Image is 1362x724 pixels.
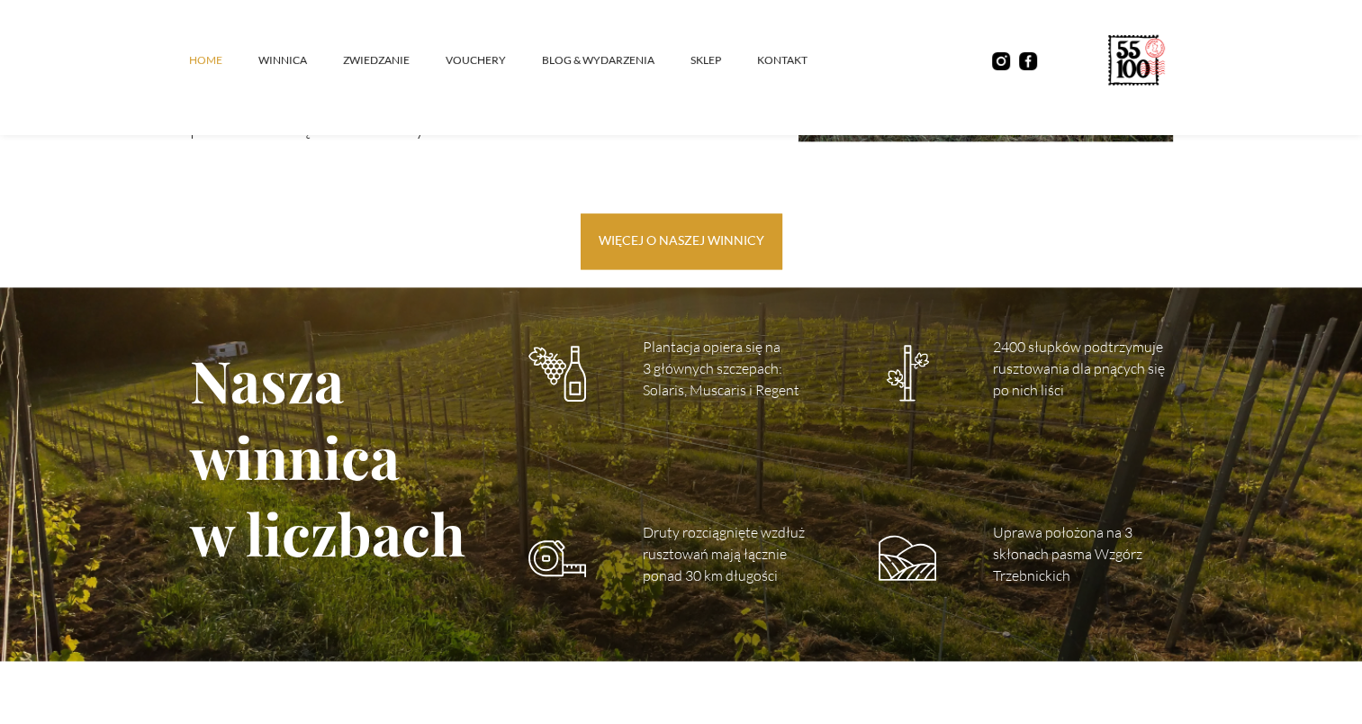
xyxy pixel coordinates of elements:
[757,33,843,87] a: kontakt
[258,33,343,87] a: winnica
[190,287,473,625] h1: Nasza winnica w liczbach
[690,33,757,87] a: SKLEP
[189,33,258,87] a: Home
[643,521,823,586] p: Druty rozciągnięte wzdłuż rusztowań mają łącznie ponad 30 km długości
[446,33,542,87] a: vouchery
[581,213,782,269] a: więcej o naszej winnicy
[993,336,1173,401] p: 2400 słupków podtrzymuje rusztowania dla pnących się po nich liści
[542,33,690,87] a: Blog & Wydarzenia
[643,336,823,401] p: Plantacja opiera się na 3 głównych szczepach: Solaris, Muscaris i Regent
[993,521,1173,586] p: Uprawa położona na 3 skłonach pasma Wzgórz Trzebnickich
[343,33,446,87] a: ZWIEDZANIE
